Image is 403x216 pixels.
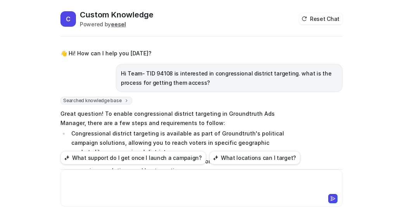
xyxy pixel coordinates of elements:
span: Searched knowledge base [60,97,132,105]
span: C [60,11,76,27]
p: 👋 Hi! How can I help you [DATE]? [60,49,152,58]
b: eesel [111,21,126,27]
button: What locations can I target? [209,151,300,165]
p: Hi Team- TID 94108 is interested in congressional district targeting. what is the process for get... [121,69,338,87]
div: Powered by [80,20,153,28]
button: Reset Chat [299,13,343,24]
p: Great question! To enable congressional district targeting in Groundtruth Ads Manager, there are ... [60,109,287,128]
h2: Custom Knowledge [80,9,153,20]
li: Congressional district targeting is available as part of Groundtruth's political campaign solutio... [69,129,287,157]
button: What support do I get once I launch a campaign? [60,151,206,165]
